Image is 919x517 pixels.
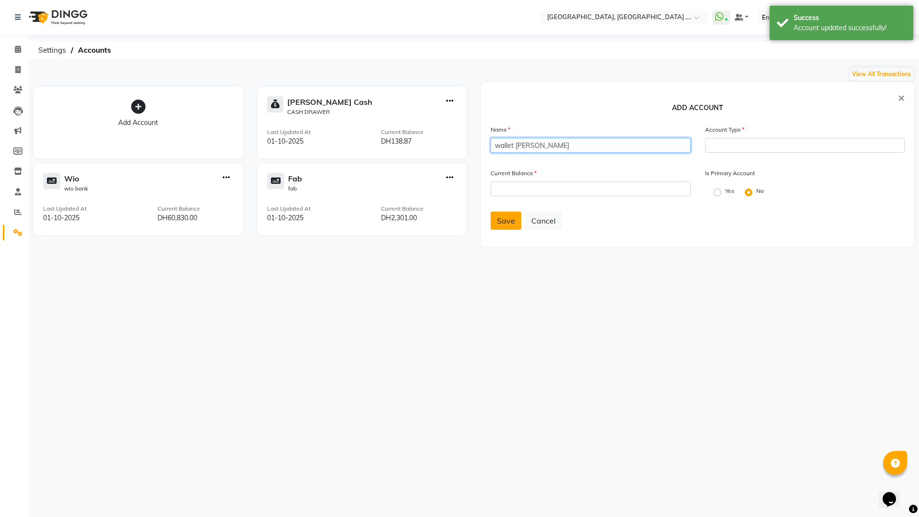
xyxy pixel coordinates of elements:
p: ADD ACCOUNT [491,103,905,117]
div: wio bank [64,184,88,193]
div: 01-10-2025 [267,213,311,223]
iframe: chat widget [879,479,909,507]
div: [PERSON_NAME] Cash [287,96,372,108]
div: Add Account [43,118,234,128]
span: Accounts [73,42,116,59]
button: Close [898,91,905,103]
div: DH60,830.00 [157,213,234,223]
label: Account Type [705,125,744,134]
div: Fab [288,173,302,184]
div: DH138.87 [381,136,457,146]
button: Cancel [525,212,562,230]
label: Is Primary Account [705,169,755,178]
div: Success [794,13,906,23]
span: Settings [34,42,71,59]
button: View All Transactions [850,67,913,81]
div: 01-10-2025 [267,136,311,146]
div: 01-10-2025 [43,213,87,223]
label: No [756,187,764,195]
div: Current Balance [381,204,457,213]
label: Yes [725,187,734,195]
div: Last Updated At [43,204,87,213]
div: fab [288,184,302,193]
div: Current Balance [157,204,234,213]
div: CASH DRAWER [287,108,372,116]
span: Save [497,216,515,225]
div: Account updated successfully! [794,23,906,33]
button: Save [491,212,521,230]
div: Last Updated At [267,128,311,136]
div: Wio [64,173,88,184]
span: × [898,90,905,104]
label: Name [491,125,510,134]
div: Current Balance [381,128,457,136]
img: logo [24,4,90,31]
label: Current Balance [491,169,537,178]
div: Last Updated At [267,204,311,213]
div: DH2,301.00 [381,213,457,223]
